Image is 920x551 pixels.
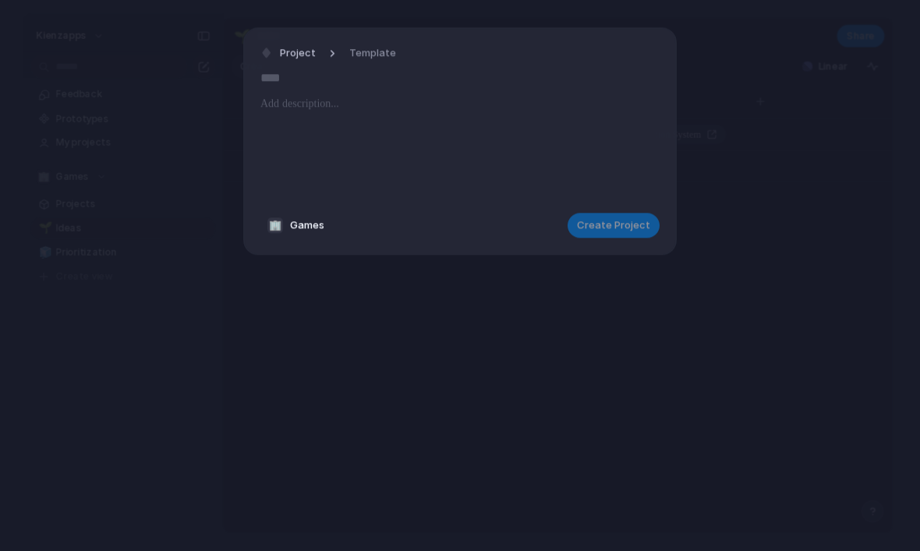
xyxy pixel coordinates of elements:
[349,45,396,61] span: Template
[257,42,320,65] button: Project
[290,218,324,234] span: Games
[340,42,405,65] button: Template
[267,217,283,233] div: 🏢
[280,45,316,61] span: Project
